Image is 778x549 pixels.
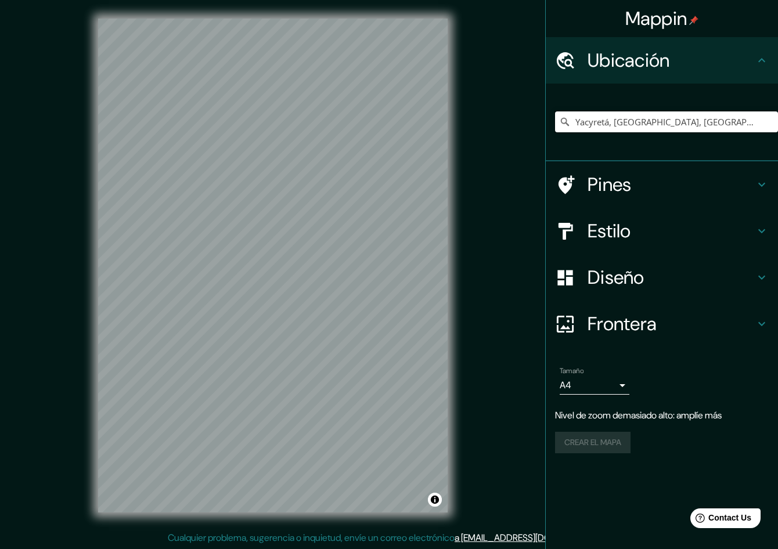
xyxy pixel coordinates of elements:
p: Nivel de zoom demasiado alto: amplíe más [555,409,769,422]
h4: Ubicación [588,49,755,72]
iframe: Help widget launcher [675,504,765,536]
div: Pines [546,161,778,208]
div: Frontera [546,301,778,347]
h4: Frontera [588,312,755,335]
button: Alternar atribución [428,493,442,507]
label: Tamaño [560,366,583,376]
canvas: Mapa [98,19,448,512]
font: Mappin [625,6,687,31]
h4: Pines [588,173,755,196]
a: a [EMAIL_ADDRESS][DOMAIN_NAME] [455,532,604,544]
h4: Estilo [588,219,755,243]
div: Estilo [546,208,778,254]
h4: Diseño [588,266,755,289]
div: A4 [560,376,629,395]
div: Diseño [546,254,778,301]
input: Elige tu ciudad o área [555,111,778,132]
p: Cualquier problema, sugerencia o inquietud, envíe un correo electrónico . [168,531,606,545]
div: Ubicación [546,37,778,84]
img: pin-icon.png [689,16,698,25]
